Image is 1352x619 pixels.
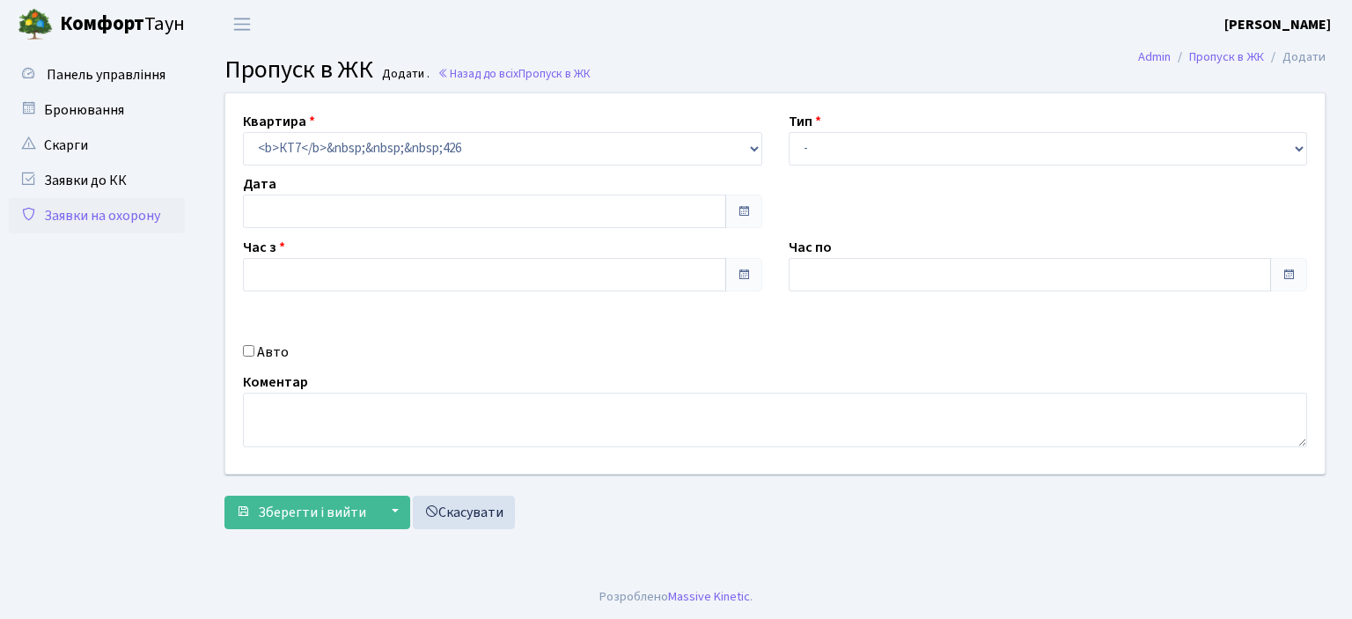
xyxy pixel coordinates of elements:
[9,198,185,233] a: Заявки на охорону
[1224,15,1331,34] b: [PERSON_NAME]
[378,67,430,82] small: Додати .
[9,128,185,163] a: Скарги
[518,65,591,82] span: Пропуск в ЖК
[257,342,289,363] label: Авто
[9,57,185,92] a: Панель управління
[1112,39,1352,76] nav: breadcrumb
[243,237,285,258] label: Час з
[9,92,185,128] a: Бронювання
[47,65,165,85] span: Панель управління
[413,496,515,529] a: Скасувати
[437,65,591,82] a: Назад до всіхПропуск в ЖК
[220,10,264,39] button: Переключити навігацію
[789,111,821,132] label: Тип
[243,111,315,132] label: Квартира
[1189,48,1264,66] a: Пропуск в ЖК
[9,163,185,198] a: Заявки до КК
[60,10,144,38] b: Комфорт
[1264,48,1326,67] li: Додати
[1224,14,1331,35] a: [PERSON_NAME]
[18,7,53,42] img: logo.png
[224,52,373,87] span: Пропуск в ЖК
[1138,48,1171,66] a: Admin
[224,496,378,529] button: Зберегти і вийти
[668,587,750,606] a: Massive Kinetic
[243,372,308,393] label: Коментар
[599,587,753,607] div: Розроблено .
[789,237,832,258] label: Час по
[60,10,185,40] span: Таун
[243,173,276,195] label: Дата
[258,503,366,522] span: Зберегти і вийти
